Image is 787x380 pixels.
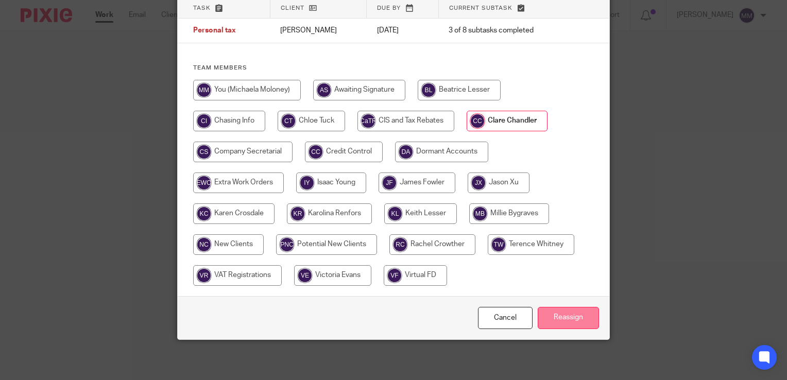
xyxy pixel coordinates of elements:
[193,27,236,34] span: Personal tax
[438,19,571,43] td: 3 of 8 subtasks completed
[193,5,211,11] span: Task
[478,307,533,329] a: Close this dialog window
[538,307,599,329] input: Reassign
[377,25,428,36] p: [DATE]
[281,5,304,11] span: Client
[449,5,512,11] span: Current subtask
[377,5,401,11] span: Due by
[193,64,594,72] h4: Team members
[280,25,356,36] p: [PERSON_NAME]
